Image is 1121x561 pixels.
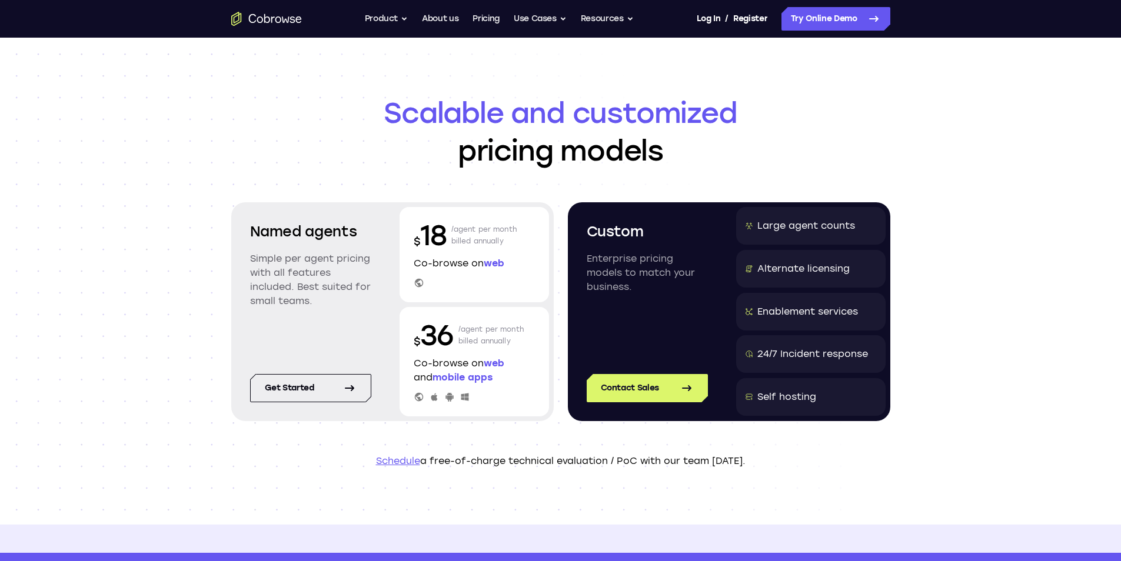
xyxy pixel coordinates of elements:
span: web [484,358,504,369]
h2: Custom [587,221,708,242]
p: Simple per agent pricing with all features included. Best suited for small teams. [250,252,371,308]
button: Resources [581,7,634,31]
a: Schedule [376,455,420,466]
a: Contact Sales [587,374,708,402]
button: Product [365,7,408,31]
p: 18 [414,216,447,254]
span: web [484,258,504,269]
a: Pricing [473,7,500,31]
p: 36 [414,316,454,354]
div: Large agent counts [757,219,855,233]
div: Alternate licensing [757,262,850,276]
h2: Named agents [250,221,371,242]
a: Log In [697,7,720,31]
a: Get started [250,374,371,402]
p: /agent per month billed annually [451,216,517,254]
div: Enablement services [757,305,858,319]
a: Go to the home page [231,12,302,26]
div: Self hosting [757,390,816,404]
h1: pricing models [231,94,890,169]
p: Enterprise pricing models to match your business. [587,252,708,294]
span: Scalable and customized [231,94,890,132]
a: Try Online Demo [781,7,890,31]
span: $ [414,235,421,248]
p: /agent per month billed annually [458,316,524,354]
a: Register [733,7,767,31]
p: a free-of-charge technical evaluation / PoC with our team [DATE]. [231,454,890,468]
p: Co-browse on and [414,356,535,385]
span: mobile apps [433,372,493,383]
a: About us [422,7,458,31]
button: Use Cases [514,7,567,31]
span: / [725,12,729,26]
p: Co-browse on [414,256,535,271]
div: 24/7 Incident response [757,347,868,361]
span: $ [414,335,421,348]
